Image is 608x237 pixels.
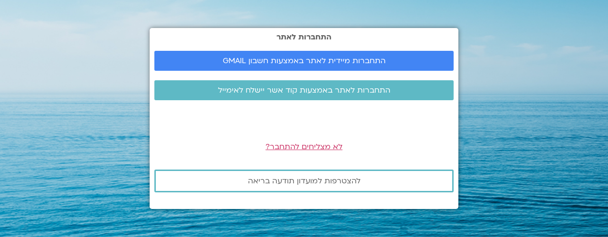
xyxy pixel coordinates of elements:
a: לא מצליחים להתחבר? [266,142,342,152]
h2: התחברות לאתר [154,33,454,41]
a: התחברות מיידית לאתר באמצעות חשבון GMAIL [154,51,454,71]
a: התחברות לאתר באמצעות קוד אשר יישלח לאימייל [154,80,454,100]
a: להצטרפות למועדון תודעה בריאה [154,170,454,192]
span: התחברות לאתר באמצעות קוד אשר יישלח לאימייל [218,86,390,95]
span: התחברות מיידית לאתר באמצעות חשבון GMAIL [223,57,386,65]
span: להצטרפות למועדון תודעה בריאה [248,177,361,185]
